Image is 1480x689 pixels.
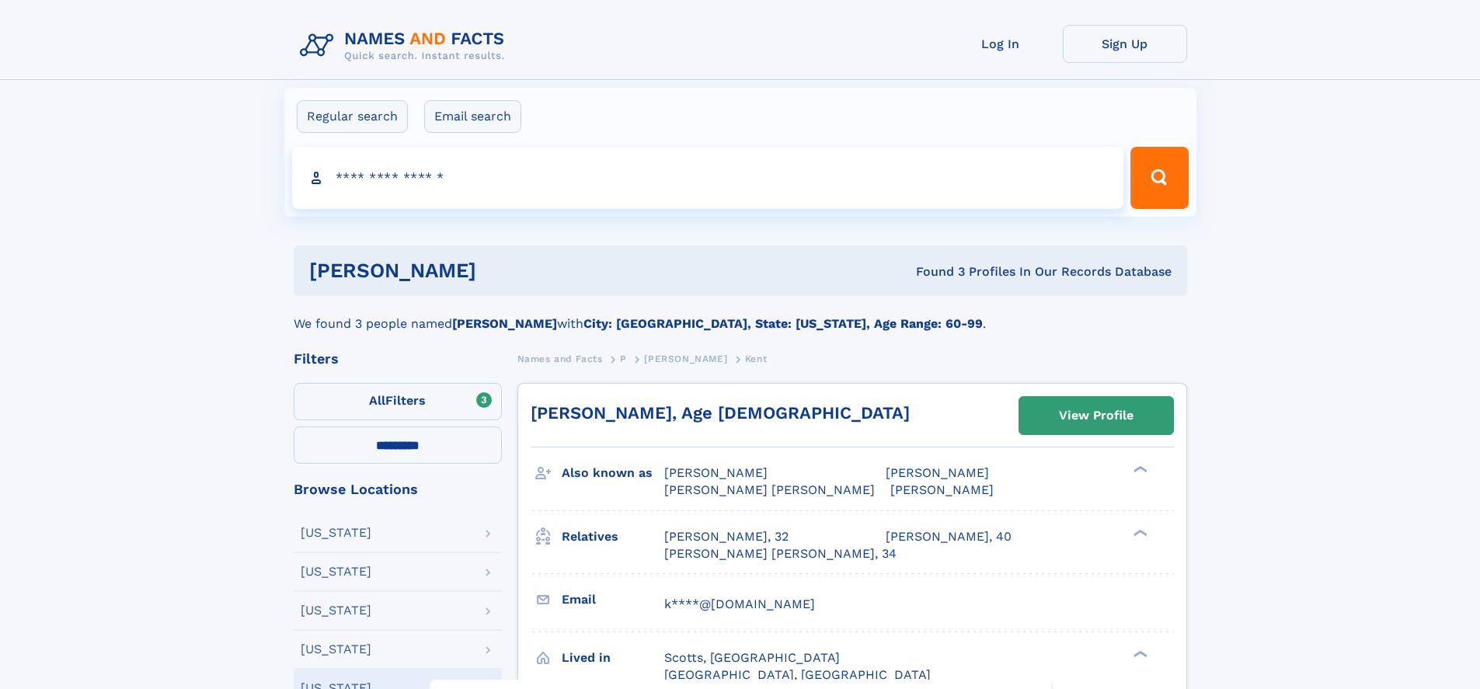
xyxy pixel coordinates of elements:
[664,465,768,480] span: [PERSON_NAME]
[1130,527,1148,538] div: ❯
[294,352,502,366] div: Filters
[745,353,767,364] span: Kent
[664,528,789,545] a: [PERSON_NAME], 32
[301,527,371,539] div: [US_STATE]
[531,403,910,423] a: [PERSON_NAME], Age [DEMOGRAPHIC_DATA]
[562,524,664,550] h3: Relatives
[664,545,897,562] a: [PERSON_NAME] [PERSON_NAME], 34
[424,100,521,133] label: Email search
[886,528,1012,545] a: [PERSON_NAME], 40
[620,353,627,364] span: P
[294,296,1187,333] div: We found 3 people named with .
[583,316,983,331] b: City: [GEOGRAPHIC_DATA], State: [US_STATE], Age Range: 60-99
[1059,398,1134,433] div: View Profile
[1063,25,1187,63] a: Sign Up
[1019,397,1173,434] a: View Profile
[452,316,557,331] b: [PERSON_NAME]
[294,25,517,67] img: Logo Names and Facts
[664,650,840,665] span: Scotts, [GEOGRAPHIC_DATA]
[562,586,664,613] h3: Email
[309,261,696,280] h1: [PERSON_NAME]
[294,482,502,496] div: Browse Locations
[301,643,371,656] div: [US_STATE]
[620,349,627,368] a: P
[644,353,727,364] span: [PERSON_NAME]
[644,349,727,368] a: [PERSON_NAME]
[1130,465,1148,475] div: ❯
[1130,147,1188,209] button: Search Button
[301,565,371,578] div: [US_STATE]
[664,482,875,497] span: [PERSON_NAME] [PERSON_NAME]
[292,147,1124,209] input: search input
[890,482,994,497] span: [PERSON_NAME]
[1130,649,1148,659] div: ❯
[517,349,603,368] a: Names and Facts
[886,465,989,480] span: [PERSON_NAME]
[369,393,385,408] span: All
[696,263,1172,280] div: Found 3 Profiles In Our Records Database
[664,667,931,682] span: [GEOGRAPHIC_DATA], [GEOGRAPHIC_DATA]
[294,383,502,420] label: Filters
[297,100,408,133] label: Regular search
[562,645,664,671] h3: Lived in
[562,460,664,486] h3: Also known as
[301,604,371,617] div: [US_STATE]
[938,25,1063,63] a: Log In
